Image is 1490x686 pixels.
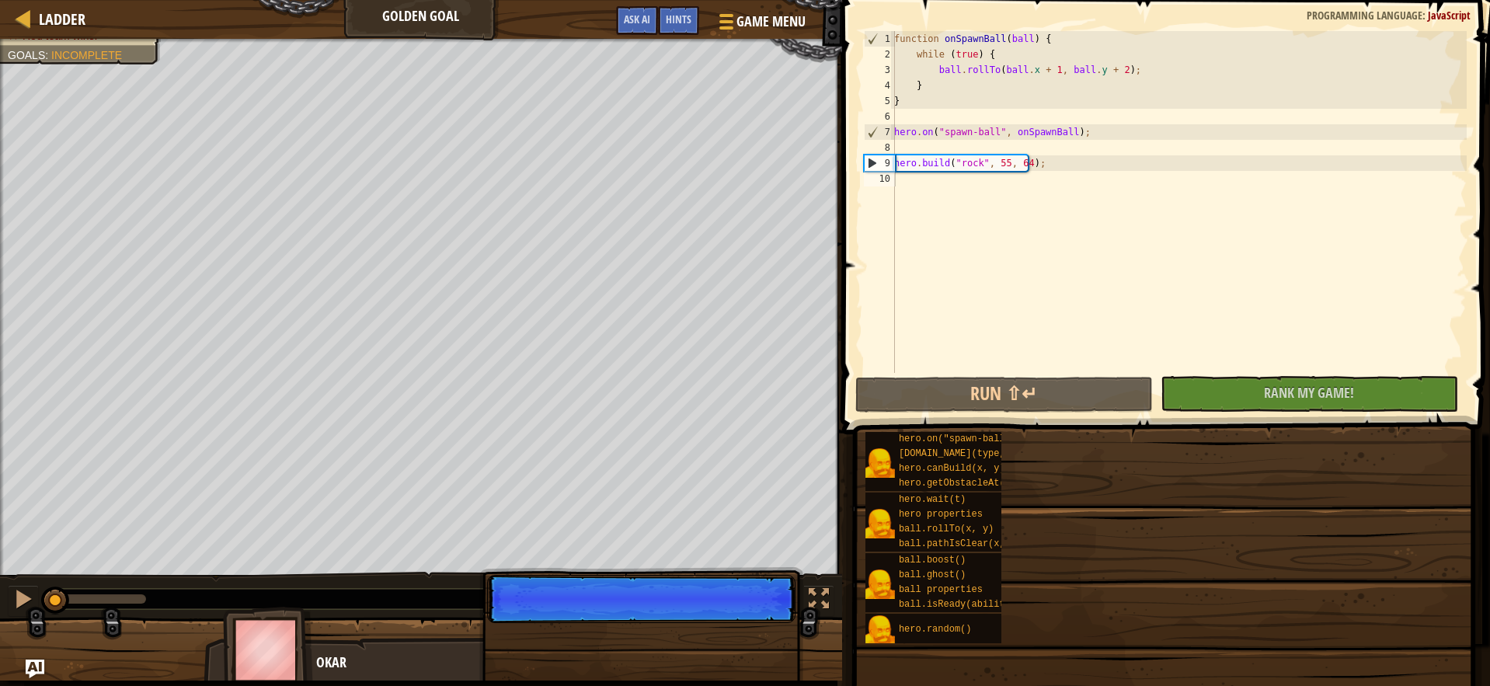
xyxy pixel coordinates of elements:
div: 10 [864,171,895,186]
a: Ladder [31,9,85,30]
button: Game Menu [707,6,815,43]
span: ball properties [899,584,983,595]
span: Rank My Game! [1264,383,1354,402]
span: Game Menu [736,12,806,32]
div: Okar [316,653,623,673]
div: 3 [864,62,895,78]
button: Ask AI [26,660,44,678]
span: hero.getObstacleAt(x, y) [899,478,1033,489]
span: hero.wait(t) [899,494,966,505]
span: ball.ghost() [899,569,966,580]
div: 6 [864,109,895,124]
span: Ask AI [624,12,650,26]
span: hero.canBuild(x, y) [899,463,1005,474]
div: 9 [865,155,895,171]
img: portrait.png [865,615,895,645]
div: 8 [864,140,895,155]
span: ball.rollTo(x, y) [899,524,994,535]
div: 1 [865,31,895,47]
span: hero.random() [899,624,972,635]
span: Hints [666,12,691,26]
span: hero properties [899,509,983,520]
button: Run ⇧↵ [855,377,1153,413]
button: Rank My Game! [1161,376,1458,412]
span: : [1422,8,1428,23]
span: [DOMAIN_NAME](type, x, y) [899,448,1039,459]
div: 5 [864,93,895,109]
span: Ladder [39,9,85,30]
div: 2 [864,47,895,62]
img: portrait.png [865,569,895,599]
span: Programming language [1307,8,1422,23]
div: 7 [865,124,895,140]
img: portrait.png [865,448,895,478]
span: hero.on("spawn-ball", f) [899,434,1033,444]
button: Ask AI [616,6,658,35]
span: Goals [8,49,45,61]
span: : [45,49,51,61]
span: Incomplete [51,49,122,61]
span: JavaScript [1428,8,1471,23]
span: ball.boost() [899,555,966,566]
button: Toggle fullscreen [803,585,834,617]
span: ball.isReady(ability) [899,599,1016,610]
span: ball.pathIsClear(x, y) [899,538,1022,549]
img: portrait.png [865,509,895,538]
button: Ctrl + P: Pause [8,585,39,617]
div: 4 [864,78,895,93]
